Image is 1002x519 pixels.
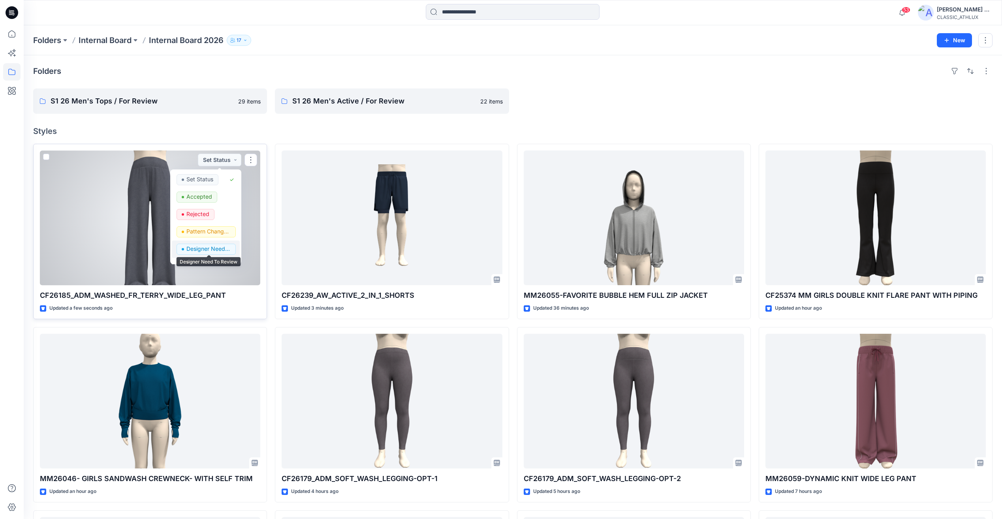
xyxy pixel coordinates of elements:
p: Designer Need To Review [186,244,231,254]
h4: Folders [33,66,61,76]
button: 17 [227,35,251,46]
a: S1 26 Men's Active / For Review22 items [275,88,509,114]
a: MM26046- GIRLS SANDWASH CREWNECK- WITH SELF TRIM [40,334,260,468]
p: Updated 7 hours ago [775,487,822,496]
p: Updated a few seconds ago [49,304,113,312]
p: Dropped \ Not proceeding [186,261,231,271]
p: CF26179_ADM_SOFT_WASH_LEGGING-OPT-2 [524,473,744,484]
p: 17 [237,36,241,45]
p: CF26179_ADM_SOFT_WASH_LEGGING-OPT-1 [282,473,502,484]
img: avatar [918,5,934,21]
a: CF26179_ADM_SOFT_WASH_LEGGING-OPT-1 [282,334,502,468]
a: MM26059-DYNAMIC KNIT WIDE LEG PANT [765,334,986,468]
p: Updated 3 minutes ago [291,304,344,312]
a: Folders [33,35,61,46]
a: CF26185_ADM_WASHED_FR_TERRY_WIDE_LEG_PANT [40,150,260,285]
p: CF25374 MM GIRLS DOUBLE KNIT FLARE PANT WITH PIPING [765,290,986,301]
p: CF26185_ADM_WASHED_FR_TERRY_WIDE_LEG_PANT [40,290,260,301]
p: 29 items [238,97,261,105]
p: Accepted [186,192,212,202]
button: New [937,33,972,47]
p: Updated 36 minutes ago [533,304,589,312]
span: 53 [902,7,910,13]
p: MM26059-DYNAMIC KNIT WIDE LEG PANT [765,473,986,484]
p: MM26055-FAVORITE BUBBLE HEM FULL ZIP JACKET [524,290,744,301]
p: Updated 5 hours ago [533,487,580,496]
p: Updated an hour ago [49,487,96,496]
a: S1 26 Men's Tops / For Review29 items [33,88,267,114]
div: [PERSON_NAME] Cfai [937,5,992,14]
p: Updated 4 hours ago [291,487,338,496]
div: CLASSIC_ATHLUX [937,14,992,20]
p: Rejected [186,209,209,219]
p: MM26046- GIRLS SANDWASH CREWNECK- WITH SELF TRIM [40,473,260,484]
h4: Styles [33,126,993,136]
p: Set Status [186,174,213,184]
p: S1 26 Men's Active / For Review [292,96,475,107]
a: MM26055-FAVORITE BUBBLE HEM FULL ZIP JACKET [524,150,744,285]
a: CF25374 MM GIRLS DOUBLE KNIT FLARE PANT WITH PIPING [765,150,986,285]
p: Internal Board 2026 [149,35,224,46]
p: CF26239_AW_ACTIVE_2_IN_1_SHORTS [282,290,502,301]
a: Internal Board [79,35,132,46]
p: Pattern Changes Requested [186,226,231,237]
a: CF26239_AW_ACTIVE_2_IN_1_SHORTS [282,150,502,285]
a: CF26179_ADM_SOFT_WASH_LEGGING-OPT-2 [524,334,744,468]
p: Updated an hour ago [775,304,822,312]
p: S1 26 Men's Tops / For Review [51,96,233,107]
p: 22 items [480,97,503,105]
